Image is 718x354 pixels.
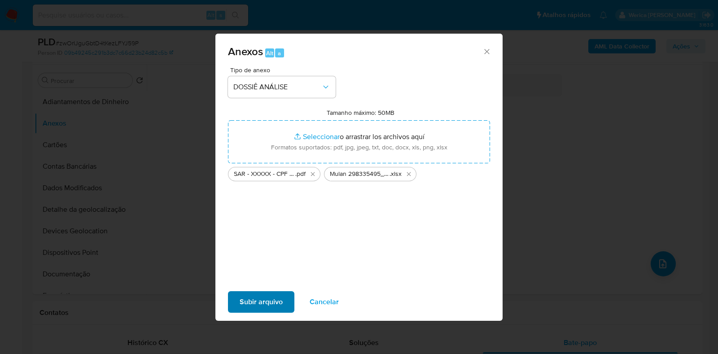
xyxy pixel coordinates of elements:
button: Cancelar [298,291,350,313]
span: Mulan 298335495_2025_10_08_09_58_45 (1) [330,170,390,179]
span: DOSSIÊ ANÁLISE [233,83,321,92]
span: .xlsx [390,170,402,179]
span: SAR - XXXXX - CPF 76597490800 - [PERSON_NAME] [234,170,295,179]
span: Alt [266,49,273,57]
button: Cerrar [482,47,490,55]
span: Cancelar [310,292,339,312]
button: Eliminar SAR - XXXXX - CPF 76597490800 - MARIA DO CARMO GOMES MADEIRA.pdf [307,169,318,179]
label: Tamanho máximo: 50MB [327,109,394,117]
span: Tipo de anexo [230,67,338,73]
button: DOSSIÊ ANÁLISE [228,76,336,98]
span: .pdf [295,170,306,179]
span: Subir arquivo [240,292,283,312]
button: Eliminar Mulan 298335495_2025_10_08_09_58_45 (1).xlsx [403,169,414,179]
span: a [278,49,281,57]
ul: Archivos seleccionados [228,163,490,181]
button: Subir arquivo [228,291,294,313]
span: Anexos [228,44,263,59]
